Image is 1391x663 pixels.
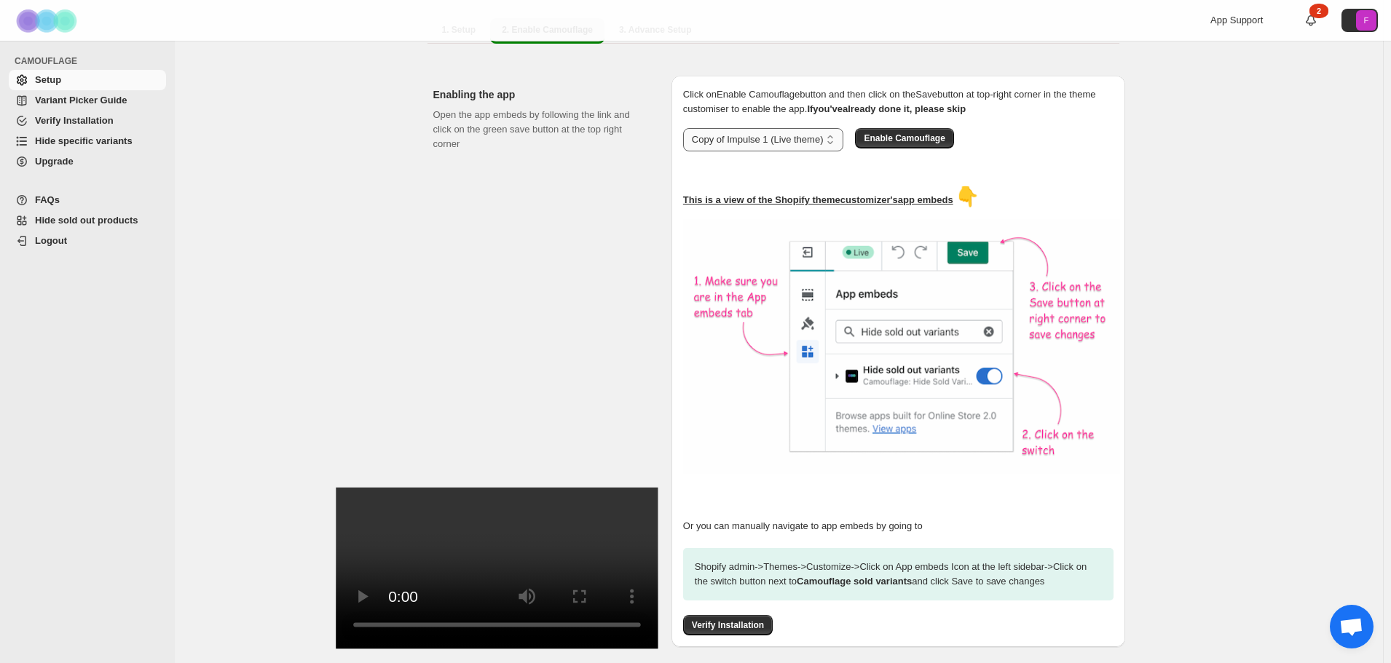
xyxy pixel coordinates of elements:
[1330,605,1374,648] div: Open chat
[683,87,1114,116] p: Click on Enable Camouflage button and then click on the Save button at top-right corner in the th...
[9,151,166,172] a: Upgrade
[9,210,166,231] a: Hide sold out products
[35,215,138,226] span: Hide sold out products
[9,231,166,251] a: Logout
[15,55,168,67] span: CAMOUFLAGE
[692,619,764,631] span: Verify Installation
[12,1,84,41] img: Camouflage
[1356,10,1376,31] span: Avatar with initials F
[1364,16,1369,25] text: F
[683,615,773,635] button: Verify Installation
[1210,15,1263,25] span: App Support
[797,576,912,587] strong: Camouflage sold variants
[807,103,966,114] b: If you've already done it, please skip
[683,194,953,205] u: This is a view of the Shopify theme customizer's app embeds
[9,131,166,151] a: Hide specific variants
[35,74,61,85] span: Setup
[336,488,658,648] video: Enable Camouflage in theme app embeds
[683,548,1114,600] p: Shopify admin -> Themes -> Customize -> Click on App embeds Icon at the left sidebar -> Click on ...
[1341,9,1378,32] button: Avatar with initials F
[683,219,1120,474] img: camouflage-enable
[35,194,60,205] span: FAQs
[9,70,166,90] a: Setup
[35,95,127,106] span: Variant Picker Guide
[433,87,648,102] h2: Enabling the app
[9,111,166,131] a: Verify Installation
[855,128,953,148] button: Enable Camouflage
[855,132,953,143] a: Enable Camouflage
[433,108,648,627] div: Open the app embeds by following the link and click on the green save button at the top right corner
[683,519,1114,533] p: Or you can manually navigate to app embeds by going to
[683,619,773,630] a: Verify Installation
[35,235,67,246] span: Logout
[35,156,74,167] span: Upgrade
[1309,4,1328,18] div: 2
[1304,13,1318,28] a: 2
[35,115,114,126] span: Verify Installation
[955,186,979,207] span: 👇
[9,190,166,210] a: FAQs
[864,132,945,144] span: Enable Camouflage
[35,135,133,146] span: Hide specific variants
[9,90,166,111] a: Variant Picker Guide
